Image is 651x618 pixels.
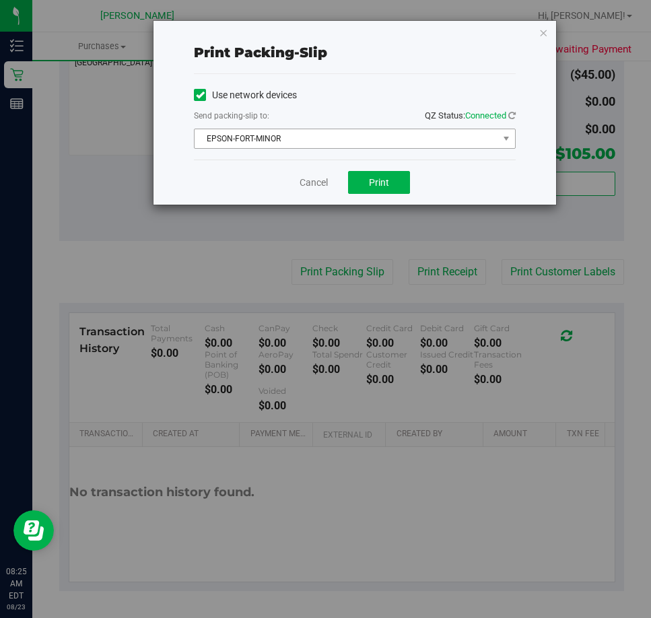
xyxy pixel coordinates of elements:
[300,176,328,190] a: Cancel
[369,177,389,188] span: Print
[194,88,297,102] label: Use network devices
[195,129,498,148] span: EPSON-FORT-MINOR
[425,110,516,121] span: QZ Status:
[194,110,269,122] label: Send packing-slip to:
[498,129,515,148] span: select
[194,44,327,61] span: Print packing-slip
[465,110,506,121] span: Connected
[13,510,54,551] iframe: Resource center
[348,171,410,194] button: Print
